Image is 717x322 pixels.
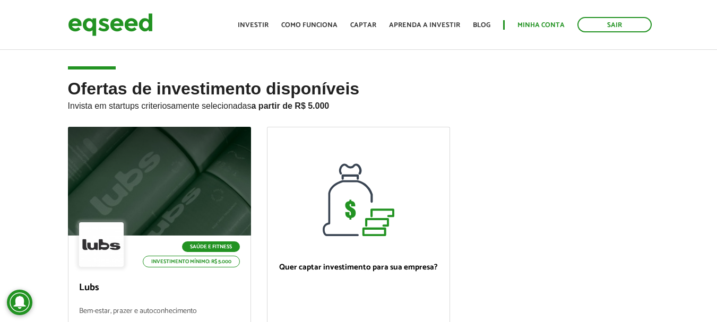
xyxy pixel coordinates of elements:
strong: a partir de R$ 5.000 [252,101,330,110]
p: Quer captar investimento para sua empresa? [278,263,439,272]
p: Lubs [79,282,240,294]
p: Saúde e Fitness [182,241,240,252]
a: Investir [238,22,269,29]
a: Sair [577,17,652,32]
p: Invista em startups criteriosamente selecionadas [68,98,650,111]
a: Como funciona [281,22,338,29]
p: Investimento mínimo: R$ 5.000 [143,256,240,267]
a: Minha conta [517,22,565,29]
h2: Ofertas de investimento disponíveis [68,80,650,127]
img: EqSeed [68,11,153,39]
a: Aprenda a investir [389,22,460,29]
a: Captar [350,22,376,29]
a: Blog [473,22,490,29]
